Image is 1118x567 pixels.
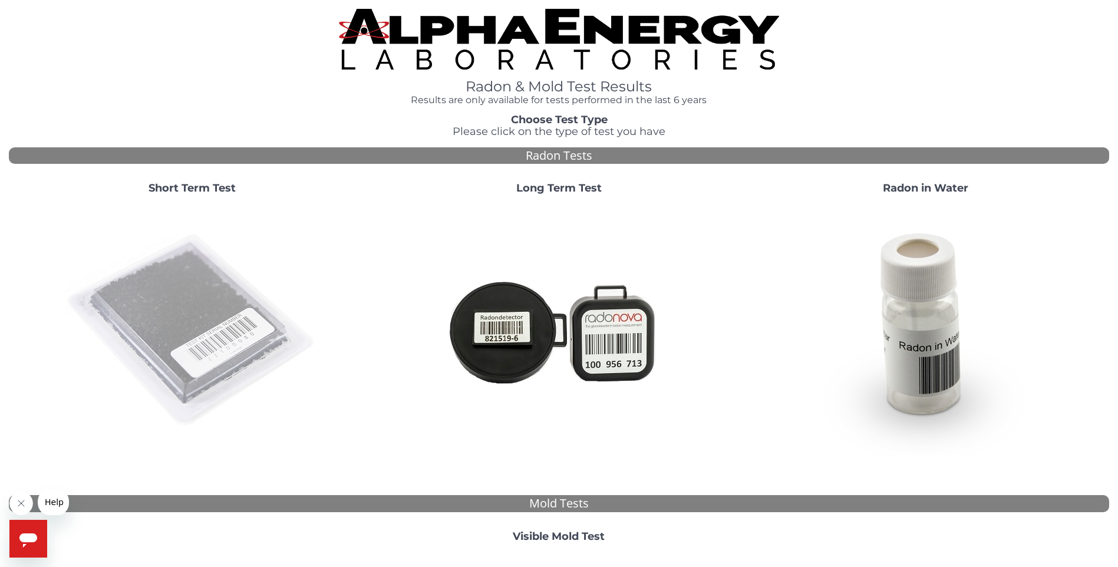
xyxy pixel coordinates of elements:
[65,204,319,457] img: ShortTerm.jpg
[9,147,1109,164] div: Radon Tests
[38,489,69,515] iframe: Message from company
[453,125,665,138] span: Please click on the type of test you have
[9,495,1109,512] div: Mold Tests
[799,204,1053,457] img: RadoninWater.jpg
[511,113,608,126] strong: Choose Test Type
[513,530,605,543] strong: Visible Mold Test
[9,520,47,558] iframe: Button to launch messaging window
[339,79,779,94] h1: Radon & Mold Test Results
[149,182,236,195] strong: Short Term Test
[339,9,779,70] img: TightCrop.jpg
[339,95,779,106] h4: Results are only available for tests performed in the last 6 years
[432,204,685,457] img: Radtrak2vsRadtrak3.jpg
[9,492,33,515] iframe: Close message
[883,182,968,195] strong: Radon in Water
[516,182,602,195] strong: Long Term Test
